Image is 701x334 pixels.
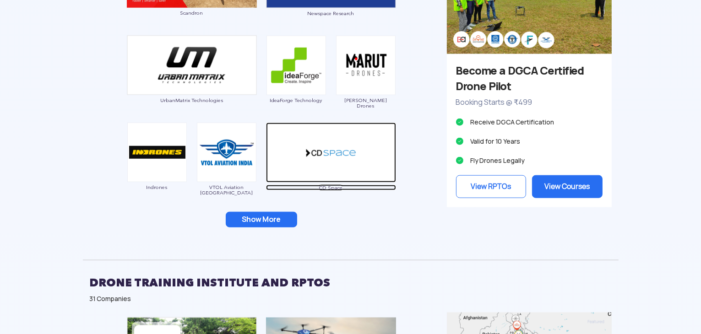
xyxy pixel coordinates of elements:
[456,97,603,108] p: Booking Starts @ ₹499
[266,97,326,103] span: IdeaForge Technology
[196,184,257,195] span: VTOL Aviation [GEOGRAPHIC_DATA]
[197,123,256,182] img: ic_vtolaviation.png
[456,154,603,167] li: Fly Drones Legally
[266,11,396,16] span: Newspace Research
[532,175,603,198] a: View Courses
[127,35,257,95] img: ic_urbanmatrix_double.png
[456,175,527,198] a: View RPTOs
[266,61,326,103] a: IdeaForge Technology
[266,36,326,95] img: ic_ideaforge.png
[127,148,187,190] a: Indrones
[226,212,297,227] button: Show More
[336,97,396,108] span: [PERSON_NAME] Drones
[456,116,603,129] li: Receive DGCA Certification
[266,148,396,190] a: CD Space
[127,184,187,190] span: Indrones
[266,185,396,190] span: CD Space
[456,63,603,94] h3: Become a DGCA Certified Drone Pilot
[196,148,257,195] a: VTOL Aviation [GEOGRAPHIC_DATA]
[266,123,396,183] img: ic_cdspace_double.png
[127,10,257,16] span: Scandron
[456,135,603,148] li: Valid for 10 Years
[127,61,257,103] a: UrbanMatrix Technologies
[336,36,396,95] img: ic_marutdrones.png
[127,123,187,182] img: ic_indrones.png
[90,294,612,303] div: 31 Companies
[90,271,612,294] h2: DRONE TRAINING INSTITUTE AND RPTOS
[127,97,257,103] span: UrbanMatrix Technologies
